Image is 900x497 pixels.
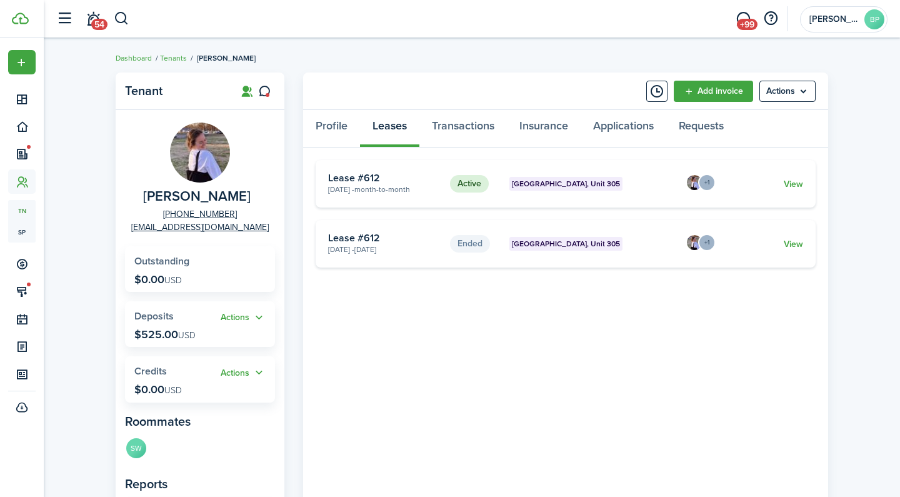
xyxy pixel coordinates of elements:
[125,412,275,431] panel-main-subtitle: Roommates
[8,50,36,74] button: Open menu
[737,19,757,30] span: +99
[221,311,266,325] button: Actions
[760,8,781,29] button: Open resource center
[221,366,266,380] button: Open menu
[698,234,716,251] menu-trigger: +1
[221,311,266,325] button: Open menu
[134,364,167,378] span: Credits
[12,13,29,24] img: TenantCloud
[784,178,803,191] a: View
[116,53,152,64] a: Dashboard
[512,178,620,189] span: [GEOGRAPHIC_DATA], Unit 305
[809,15,859,24] span: BREI Partners, GP
[703,234,716,251] button: Open menu
[114,8,129,29] button: Search
[178,329,196,342] span: USD
[328,173,441,184] card-title: Lease #612
[419,110,507,148] a: Transactions
[134,254,189,268] span: Outstanding
[125,437,147,462] a: SW
[731,3,755,35] a: Messaging
[221,366,266,380] button: Actions
[328,244,441,255] card-description: [DATE] - [DATE]
[864,9,884,29] avatar-text: BP
[703,174,716,191] button: Open menu
[52,7,76,31] button: Open sidebar
[450,175,489,193] status: Active
[126,438,146,458] avatar-text: SW
[354,184,410,195] span: Month-to-month
[646,81,667,102] button: Timeline
[666,110,736,148] a: Requests
[160,53,187,64] a: Tenants
[784,238,803,251] a: View
[131,221,269,234] a: [EMAIL_ADDRESS][DOMAIN_NAME]
[81,3,105,35] a: Notifications
[91,19,107,30] span: 54
[164,384,182,397] span: USD
[328,184,441,195] card-description: [DATE] -
[125,474,275,493] panel-main-subtitle: Reports
[134,383,182,396] p: $0.00
[134,328,196,341] p: $525.00
[512,238,620,249] span: [GEOGRAPHIC_DATA], Unit 305
[163,208,237,221] a: [PHONE_NUMBER]
[143,189,251,204] span: April Watson
[581,110,666,148] a: Applications
[698,174,716,191] menu-trigger: +1
[125,84,225,98] panel-main-title: Tenant
[134,309,174,323] span: Deposits
[507,110,581,148] a: Insurance
[328,233,441,244] card-title: Lease #612
[759,81,816,102] menu-btn: Actions
[164,274,182,287] span: USD
[759,81,816,102] button: Open menu
[170,123,230,183] img: April Watson
[674,81,753,102] a: Add invoice
[8,221,36,243] a: sp
[8,200,36,221] a: tn
[197,53,256,64] span: [PERSON_NAME]
[303,110,360,148] a: Profile
[450,235,490,253] status: Ended
[134,273,182,286] p: $0.00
